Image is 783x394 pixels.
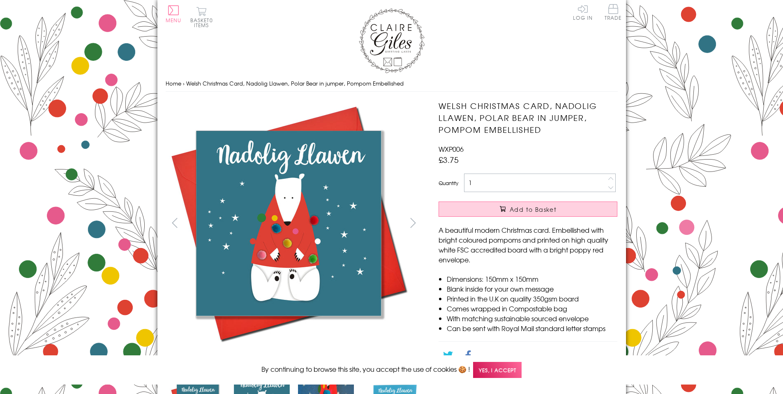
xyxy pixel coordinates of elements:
[447,323,617,333] li: Can be sent with Royal Mail standard letter stamps
[166,75,618,92] nav: breadcrumbs
[183,79,185,87] span: ›
[510,205,557,213] span: Add to Basket
[605,4,622,20] span: Trade
[166,79,181,87] a: Home
[447,313,617,323] li: With matching sustainable sourced envelope
[447,284,617,294] li: Blank inside for your own message
[447,294,617,304] li: Printed in the U.K on quality 350gsm board
[439,144,464,154] span: WXP006
[439,154,459,165] span: £3.75
[447,304,617,313] li: Comes wrapped in Compostable bag
[439,179,458,187] label: Quantity
[190,7,213,28] button: Basket0 items
[166,16,182,24] span: Menu
[186,79,404,87] span: Welsh Christmas Card, Nadolig Llawen, Polar Bear in jumper, Pompom Embellished
[439,225,617,264] p: A beautiful modern Christmas card. Embellished with bright coloured pompoms and printed on high q...
[473,362,522,378] span: Yes, I accept
[573,4,593,20] a: Log In
[404,213,422,232] button: next
[605,4,622,22] a: Trade
[165,100,412,347] img: Welsh Christmas Card, Nadolig Llawen, Polar Bear in jumper, Pompom Embellished
[447,274,617,284] li: Dimensions: 150mm x 150mm
[166,5,182,23] button: Menu
[422,100,669,347] img: Welsh Christmas Card, Nadolig Llawen, Polar Bear in jumper, Pompom Embellished
[439,100,617,135] h1: Welsh Christmas Card, Nadolig Llawen, Polar Bear in jumper, Pompom Embellished
[439,202,617,217] button: Add to Basket
[359,8,425,73] img: Claire Giles Greetings Cards
[166,213,184,232] button: prev
[194,16,213,29] span: 0 items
